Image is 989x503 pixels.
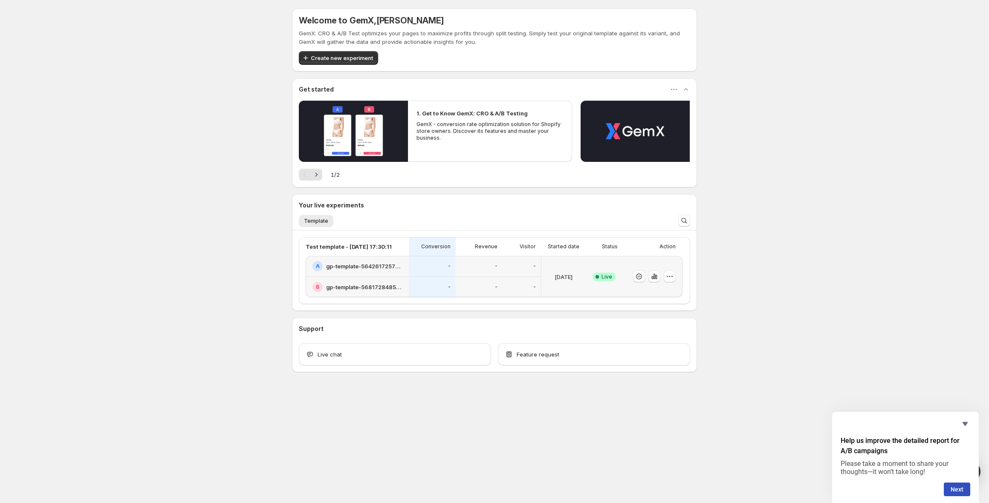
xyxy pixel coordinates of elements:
h3: Support [299,325,324,333]
span: Template [304,218,328,224]
button: Play video [299,101,408,162]
span: Create new experiment [311,54,373,62]
p: Started date [548,243,579,250]
p: - [448,284,451,290]
p: - [533,263,536,270]
h2: Help us improve the detailed report for A/B campaigns [841,436,970,456]
button: Next question [944,483,970,496]
p: GemX: CRO & A/B Test optimizes your pages to maximize profits through split testing. Simply test ... [299,29,690,46]
button: Create new experiment [299,51,378,65]
p: Revenue [475,243,497,250]
p: - [495,263,497,270]
p: Test template - [DATE] 17:30:11 [306,242,392,251]
nav: Pagination [299,169,322,181]
p: [DATE] [555,273,573,281]
p: - [533,284,536,290]
button: Search and filter results [678,215,690,227]
span: 1 / 2 [331,170,340,179]
p: Visitor [520,243,536,250]
h3: Get started [299,85,334,94]
h2: A [316,263,320,270]
p: - [495,284,497,290]
p: Action [659,243,676,250]
h5: Welcome to GemX [299,15,444,26]
p: Please take a moment to share your thoughts—it won’t take long! [841,460,970,476]
span: Live chat [318,350,342,359]
span: Live [601,273,612,280]
p: Conversion [421,243,451,250]
h2: 1. Get to Know GemX: CRO & A/B Testing [416,109,528,118]
button: Next [310,169,322,181]
span: , [PERSON_NAME] [374,15,444,26]
button: Hide survey [960,419,970,429]
button: Play video [581,101,690,162]
div: Help us improve the detailed report for A/B campaigns [841,419,970,496]
span: Feature request [517,350,559,359]
h2: gp-template-564261725788963602 [326,262,404,270]
h2: B [316,284,319,290]
p: GemX - conversion rate optimization solution for Shopify store owners. Discover its features and ... [416,121,563,141]
h2: gp-template-568172848552608705 [326,283,404,291]
p: - [448,263,451,270]
h3: Your live experiments [299,201,364,210]
p: Status [602,243,618,250]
